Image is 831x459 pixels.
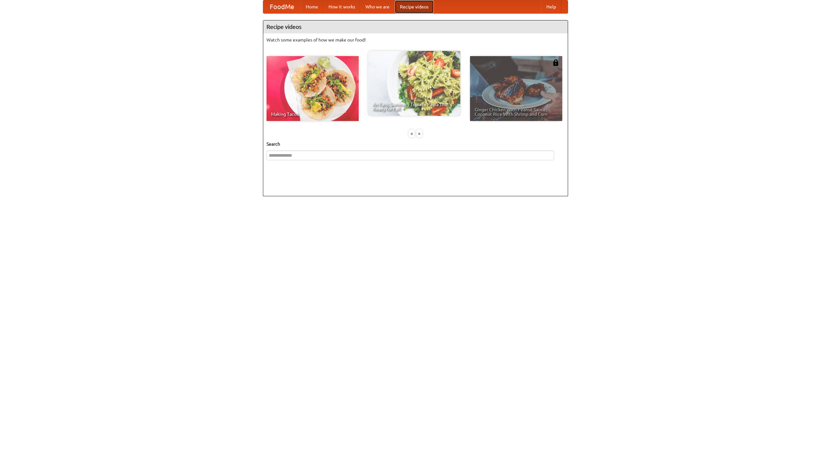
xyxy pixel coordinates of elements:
h4: Recipe videos [263,20,568,33]
h5: Search [267,141,564,147]
a: Who we are [360,0,395,13]
p: Watch some examples of how we make our food! [267,37,564,43]
a: Making Tacos [267,56,359,121]
a: How it works [323,0,360,13]
a: Home [301,0,323,13]
img: 483408.png [552,59,559,66]
a: Help [541,0,561,13]
div: « [409,129,415,138]
a: FoodMe [263,0,301,13]
div: » [416,129,422,138]
a: An Easy, Summery Tomato Pasta That's Ready for Fall [368,51,460,116]
span: Making Tacos [271,112,354,116]
span: An Easy, Summery Tomato Pasta That's Ready for Fall [373,102,456,111]
a: Recipe videos [395,0,434,13]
